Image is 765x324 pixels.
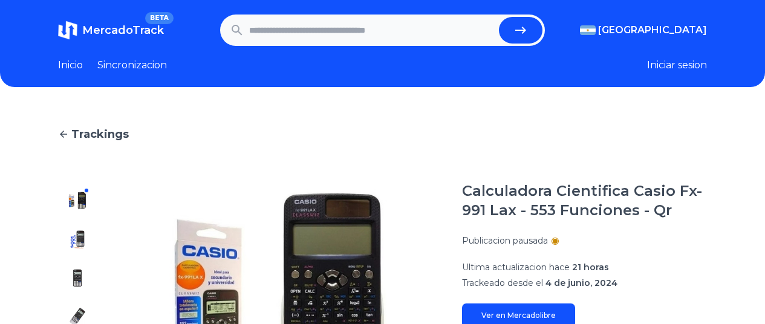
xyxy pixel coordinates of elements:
a: Inicio [58,58,83,73]
img: MercadoTrack [58,21,77,40]
h1: Calculadora Cientifica Casio Fx-991 Lax - 553 Funciones - Qr [462,181,707,220]
span: [GEOGRAPHIC_DATA] [598,23,707,37]
span: 21 horas [572,262,609,273]
span: Trackings [71,126,129,143]
img: Argentina [580,25,596,35]
span: MercadoTrack [82,24,164,37]
p: Publicacion pausada [462,235,548,247]
span: Trackeado desde el [462,277,543,288]
a: Sincronizacion [97,58,167,73]
span: Ultima actualizacion hace [462,262,570,273]
img: Calculadora Cientifica Casio Fx-991 Lax - 553 Funciones - Qr [68,268,87,288]
img: Calculadora Cientifica Casio Fx-991 Lax - 553 Funciones - Qr [68,191,87,210]
a: Trackings [58,126,707,143]
button: [GEOGRAPHIC_DATA] [580,23,707,37]
button: Iniciar sesion [647,58,707,73]
span: 4 de junio, 2024 [545,277,617,288]
a: MercadoTrackBETA [58,21,164,40]
img: Calculadora Cientifica Casio Fx-991 Lax - 553 Funciones - Qr [68,230,87,249]
span: BETA [145,12,174,24]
